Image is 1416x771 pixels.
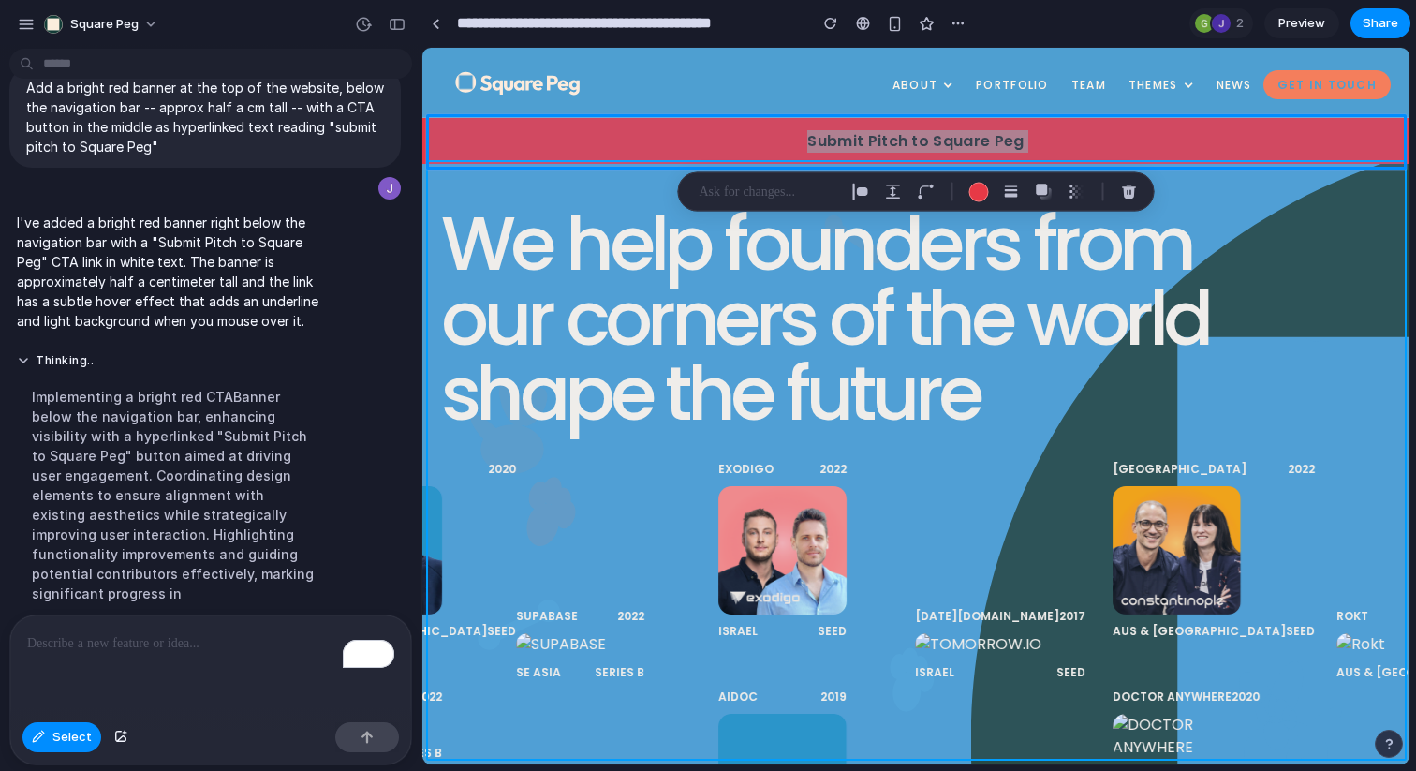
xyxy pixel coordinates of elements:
a: Submit Pitch to Square Peg [370,75,616,112]
div: Implementing a bright red CTABanner below the navigation bar, enhancing visibility with a hyperli... [17,376,330,615]
h1: We help founders from our corners of the world shape the future [19,158,888,383]
span: 2 [1236,14,1249,33]
p: Add a bright red banner at the top of the website, below the navigation bar -- approx half a cm t... [26,78,384,156]
div: About [459,25,542,50]
a: Preview [1264,8,1339,38]
div: About [470,29,515,46]
span: Square Peg [70,15,139,34]
span: Preview [1278,14,1325,33]
a: Portfolio [542,25,638,50]
button: Square Peg [37,9,168,39]
div: THEMES [695,25,783,50]
a: News [783,25,841,50]
p: I've added a bright red banner right below the navigation bar with a "Submit Pitch to Square Peg"... [17,213,330,331]
button: Select [22,722,101,752]
span: Select [52,728,92,747]
button: Share [1350,8,1410,38]
div: 2 [1189,8,1253,38]
div: To enrich screen reader interactions, please activate Accessibility in Grammarly extension settings [10,615,411,715]
a: team [638,25,695,50]
a: GET IN TOUCH [841,22,968,52]
span: Share [1363,14,1398,33]
div: THEMES [706,29,756,46]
